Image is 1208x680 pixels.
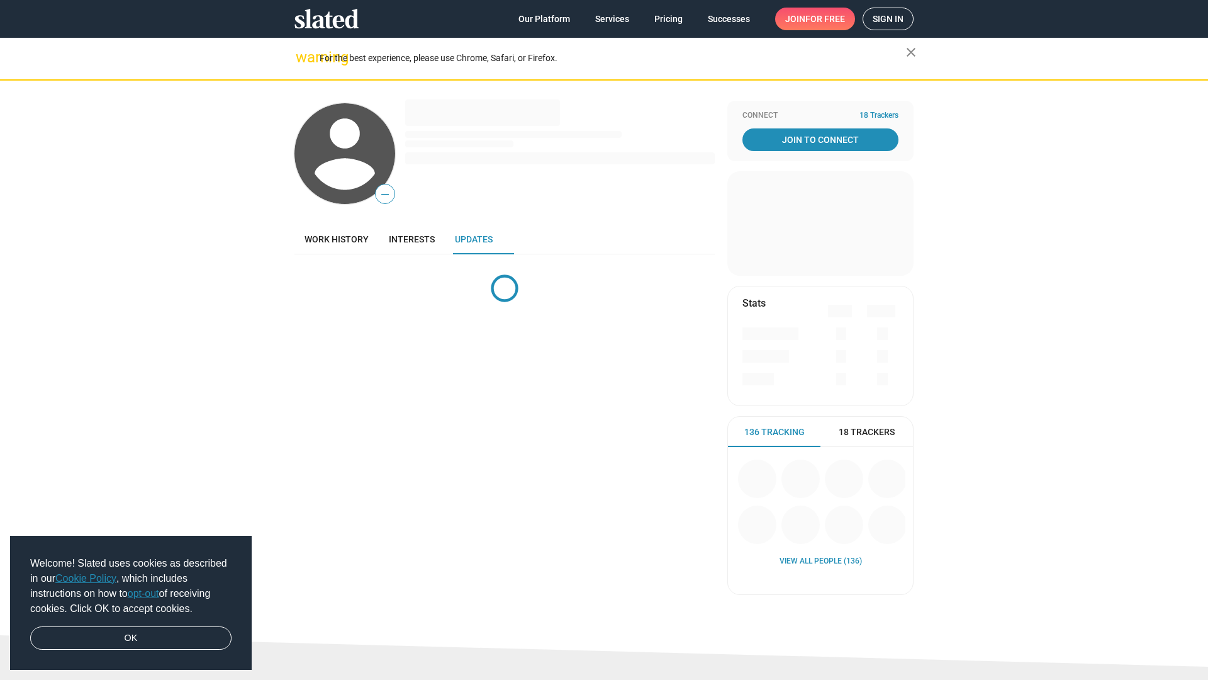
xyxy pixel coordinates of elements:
[10,536,252,671] div: cookieconsent
[903,45,919,60] mat-icon: close
[55,573,116,584] a: Cookie Policy
[745,128,896,151] span: Join To Connect
[379,224,445,254] a: Interests
[839,426,895,438] span: 18 Trackers
[805,8,845,30] span: for free
[30,626,232,650] a: dismiss cookie message
[30,556,232,616] span: Welcome! Slated uses cookies as described in our , which includes instructions on how to of recei...
[785,8,845,30] span: Join
[742,297,766,310] mat-card-title: Stats
[742,111,898,121] div: Connect
[775,8,855,30] a: Joinfor free
[873,8,903,30] span: Sign in
[128,588,159,599] a: opt-out
[518,8,570,30] span: Our Platform
[708,8,750,30] span: Successes
[859,111,898,121] span: 18 Trackers
[320,50,906,67] div: For the best experience, please use Chrome, Safari, or Firefox.
[644,8,693,30] a: Pricing
[698,8,760,30] a: Successes
[305,234,369,244] span: Work history
[595,8,629,30] span: Services
[389,234,435,244] span: Interests
[294,224,379,254] a: Work history
[455,234,493,244] span: Updates
[296,50,311,65] mat-icon: warning
[445,224,503,254] a: Updates
[863,8,914,30] a: Sign in
[508,8,580,30] a: Our Platform
[742,128,898,151] a: Join To Connect
[654,8,683,30] span: Pricing
[744,426,805,438] span: 136 Tracking
[585,8,639,30] a: Services
[376,186,394,203] span: —
[780,557,862,567] a: View all People (136)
